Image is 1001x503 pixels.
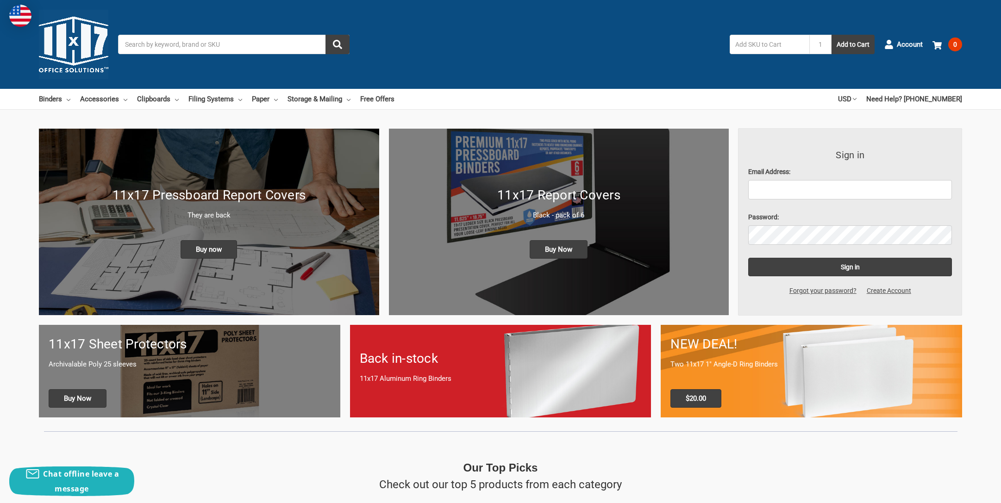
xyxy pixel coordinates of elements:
p: Archivalable Poly 25 sleeves [49,359,331,370]
a: Binders [39,89,70,109]
a: New 11x17 Pressboard Binders 11x17 Pressboard Report Covers They are back Buy now [39,129,379,315]
a: Filing Systems [188,89,242,109]
a: Free Offers [360,89,394,109]
p: They are back [49,210,369,221]
a: USD [838,89,857,109]
a: Need Help? [PHONE_NUMBER] [866,89,962,109]
p: Our Top Picks [463,460,538,476]
h1: 11x17 Report Covers [399,186,719,205]
a: 11x17 Binder 2-pack only $20.00 NEW DEAL! Two 11x17 1" Angle-D Ring Binders $20.00 [661,325,962,417]
span: Chat offline leave a message [43,469,119,494]
img: 11x17 Report Covers [389,129,729,315]
span: Buy Now [49,389,106,408]
img: duty and tax information for United States [9,5,31,27]
p: Two 11x17 1" Angle-D Ring Binders [670,359,952,370]
span: Buy Now [530,240,588,259]
a: 11x17 Report Covers 11x17 Report Covers Black - pack of 6 Buy Now [389,129,729,315]
a: Clipboards [137,89,179,109]
a: Back in-stock 11x17 Aluminum Ring Binders [350,325,651,417]
span: Buy now [181,240,237,259]
span: 0 [948,37,962,51]
input: Search by keyword, brand or SKU [118,35,350,54]
a: Accessories [80,89,127,109]
a: Create Account [862,286,916,296]
input: Sign in [748,258,952,276]
p: Check out our top 5 products from each category [379,476,622,493]
p: 11x17 Aluminum Ring Binders [360,373,642,384]
img: 11x17.com [39,10,108,79]
a: Storage & Mailing [288,89,350,109]
h3: Sign in [748,148,952,162]
a: 11x17 sheet protectors 11x17 Sheet Protectors Archivalable Poly 25 sleeves Buy Now [39,325,340,417]
button: Chat offline leave a message [9,466,134,496]
button: Add to Cart [832,35,875,54]
span: $20.00 [670,389,721,408]
span: Account [897,39,923,50]
a: Paper [252,89,278,109]
h1: NEW DEAL! [670,335,952,354]
h1: Back in-stock [360,349,642,368]
p: Black - pack of 6 [399,210,719,221]
input: Add SKU to Cart [730,35,809,54]
label: Email Address: [748,167,952,177]
img: New 11x17 Pressboard Binders [39,129,379,315]
h1: 11x17 Sheet Protectors [49,335,331,354]
a: Account [884,32,923,56]
label: Password: [748,212,952,222]
a: Forgot your password? [784,286,862,296]
a: 0 [932,32,962,56]
h1: 11x17 Pressboard Report Covers [49,186,369,205]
